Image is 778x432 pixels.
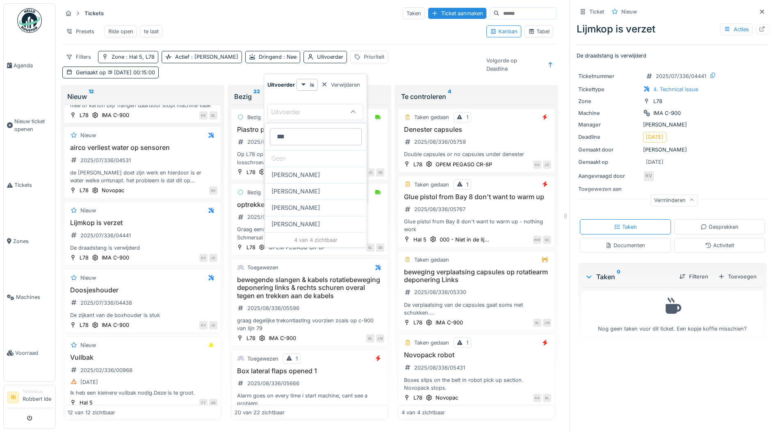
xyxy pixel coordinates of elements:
div: L78 [413,319,422,326]
h3: airco verliest water op sensoren [68,144,217,152]
div: Geen [265,150,367,167]
div: Uitvoerder [271,108,312,117]
div: LM [376,334,384,342]
div: Tabel [528,28,550,35]
div: Gemaakt op [578,158,640,166]
span: Voorraad [15,349,52,357]
div: Toevoegen [715,271,760,282]
li: Robbert Ide [23,388,52,406]
div: Taken [585,272,673,282]
span: [DATE] 00:15:00 [106,69,155,76]
div: IMA C-900 [102,111,129,119]
div: Taken gedaan [414,256,449,264]
span: : [PERSON_NAME] [189,54,238,60]
div: Verminderen [650,194,698,206]
div: KV [643,170,655,182]
div: Dringend [259,53,297,61]
div: [DATE] [80,378,98,386]
div: 2025/08/336/05330 [414,288,466,296]
div: L78 [80,254,89,262]
span: Zones [13,237,52,245]
h3: Doosjeshouder [68,286,217,294]
div: 000 - Niet in de lij... [440,236,489,244]
span: [PERSON_NAME] [272,220,320,229]
p: De draadstang is verwijderd [577,52,768,60]
div: JD [543,161,551,169]
div: Glue pistol from Bay 8 don't want to warm up - nothing work [402,218,551,233]
div: 4 van 4 zichtbaar [402,409,445,416]
div: Volgorde op Deadline [483,55,543,74]
h3: Vuilbak [68,354,217,361]
div: Double capsules or no capsules under denester [402,150,551,158]
div: Manager [578,121,640,129]
h3: Denester capsules [402,126,551,133]
strong: is [310,81,314,89]
div: KV [199,254,208,262]
h3: Piastro perno ruota satellite [235,126,384,133]
div: BL [543,394,551,402]
div: Acties [720,23,753,35]
div: IMA C-900 [269,334,296,342]
div: L78 [80,186,89,194]
div: Novopac [436,394,458,402]
li: RI [7,391,19,404]
div: BL [366,334,374,342]
div: 2025/07/336/04441 [80,232,131,239]
div: Taken gedaan [414,113,449,121]
sup: 12 [89,92,94,101]
div: KA [533,161,541,169]
div: Hal 5 [80,399,93,407]
div: 4. Technical issue [653,85,698,93]
span: : Hal 5, L78 [124,54,155,60]
div: 2025/08/336/05596 [247,304,299,312]
span: Tickets [14,181,52,189]
div: Toegewezen aan [578,185,640,193]
div: Alarm goes on every time i start machine, cant see a problem [235,392,384,407]
div: Filteren [676,271,712,282]
div: 1 [466,339,468,347]
div: IMA C-900 [102,254,129,262]
div: JD [366,168,374,177]
div: Gemaakt op [76,69,155,76]
div: OPEM PEGASO CR-8P [436,161,492,168]
div: WW [533,236,541,244]
span: [PERSON_NAME] [272,203,320,212]
div: Ticket aanmaken [428,8,486,19]
div: Nieuw [80,131,96,139]
div: Prioriteit [364,53,384,61]
div: GE [543,236,551,244]
div: BL [209,111,217,119]
div: 2025/07/336/04441 [656,72,706,80]
div: Te controleren [401,92,552,101]
div: 2025/08/336/05636 [247,213,299,221]
div: 2025/08/336/05766 [247,138,299,146]
div: 2025/07/336/04438 [80,299,132,307]
h3: Box lateral flaps opened 1 [235,367,384,375]
div: 20 van 22 zichtbaar [235,409,285,416]
div: De zijkant van de boxhouder is stuk [68,311,217,319]
div: Nieuw [80,274,96,282]
div: Machine [578,109,640,117]
h3: bewegende slangen & kabels rotatiebeweging deponering links & rechts schuren overal tegen en trek... [235,276,384,300]
div: Uitvoerder [317,53,343,61]
div: Graag eenmalig 2 stuks bestellen: Schmersal deurcontact RSS 36-D-ST [URL][DOMAIN_NAME] ik heb het... [235,225,384,241]
div: Voorwaarde toevoegen [289,120,363,131]
div: SB [376,168,384,177]
div: 2025/08/336/05767 [414,205,465,213]
h3: Lijmkop is verzet [68,219,217,227]
div: [DATE] [646,158,664,166]
div: 1 [466,181,468,188]
div: [PERSON_NAME] [578,146,767,154]
div: Deadline [578,133,640,141]
div: Presets [62,25,98,37]
div: LM [543,319,551,327]
div: Technicus [23,388,52,395]
h3: Novopack robot [402,351,551,359]
span: [PERSON_NAME] [272,187,320,196]
div: SB [376,244,384,252]
div: Actief [175,53,238,61]
div: L78 [246,244,256,251]
div: IMA C-900 [436,319,463,326]
div: Filters [62,51,95,63]
div: 2025/08/336/05759 [414,138,466,146]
